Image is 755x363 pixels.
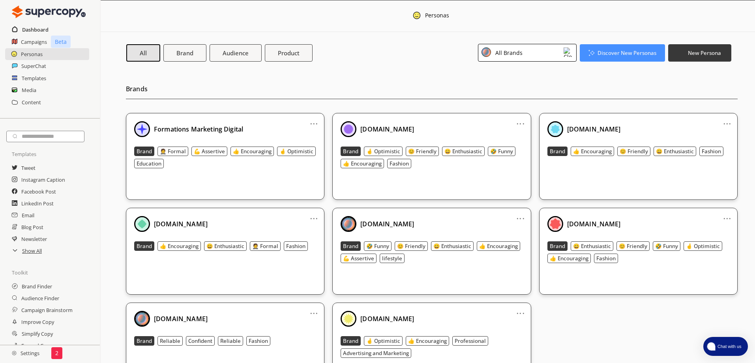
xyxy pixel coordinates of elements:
[364,147,403,156] button: 🤞 Optimistic
[186,336,215,346] button: Confident
[619,243,647,250] b: 😊 Friendly
[617,147,650,156] button: 😊 Friendly
[382,255,402,262] b: lifestyle
[154,220,208,228] b: [DOMAIN_NAME]
[366,148,400,155] b: 🤞 Optimistic
[516,117,525,124] a: ...
[395,241,428,251] button: 😊 Friendly
[387,159,411,168] button: Fashion
[22,328,53,340] a: Simplify Copy
[550,148,565,155] b: Brand
[620,148,648,155] b: 😊 Friendly
[21,292,59,304] a: Audience Finder
[286,243,305,250] b: Fashion
[22,245,42,257] a: Show All
[206,243,244,250] b: 😄 Enthusiastic
[22,72,46,84] h2: Templates
[703,337,748,356] button: atlas-launcher
[702,148,721,155] b: Fashion
[341,159,384,168] button: 👍 Encouraging
[163,44,206,62] button: Brand
[573,243,611,250] b: 😄 Enthusiastic
[366,337,400,344] b: 🤞 Optimistic
[55,350,58,356] p: 2
[22,280,52,292] h2: Brand Finder
[137,243,152,250] b: Brand
[13,13,19,19] img: logo_orange.svg
[13,21,19,27] img: website_grey.svg
[547,147,568,156] button: Brand
[341,348,411,358] button: Advertising and Marketing
[341,216,356,232] img: Close
[341,121,356,137] img: Close
[433,243,471,250] b: 😄 Enthusiastic
[41,47,61,52] div: Domaine
[21,162,36,174] a: Tweet
[688,49,721,56] b: New Persona
[699,147,723,156] button: Fashion
[310,212,318,218] a: ...
[654,147,696,156] button: 😄 Enthusiastic
[21,60,46,72] a: SuperChat
[616,241,650,251] button: 😊 Friendly
[230,147,274,156] button: 👍 Encouraging
[550,255,588,262] b: 👍 Encouraging
[596,255,616,262] b: Fashion
[22,209,34,221] h2: Email
[550,243,565,250] b: Brand
[516,212,525,218] a: ...
[723,117,731,124] a: ...
[452,336,488,346] button: Professional
[580,44,665,62] button: Discover New Personas
[204,241,247,251] button: 😄 Enthusiastic
[21,36,47,48] h2: Campaigns
[154,314,208,323] b: [DOMAIN_NAME]
[160,337,180,344] b: Reliable
[137,160,161,167] b: Education
[547,216,563,232] img: Close
[21,221,43,233] a: Blog Post
[134,159,164,168] button: Education
[686,243,720,250] b: 🤞 Optimistic
[380,254,405,263] button: lifestyle
[22,96,41,108] a: Content
[360,125,414,134] b: [DOMAIN_NAME]
[188,337,212,344] b: Confident
[252,243,278,250] b: 🤵 Formal
[341,254,377,263] button: 💪 Assertive
[490,148,513,155] b: 🤣 Funny
[477,241,520,251] button: 👍 Encouraging
[21,233,47,245] a: Newsletter
[364,336,403,346] button: 🤞 Optimistic
[598,49,656,56] b: Discover New Personas
[140,49,147,57] b: All
[656,148,694,155] b: 😄 Enthusiastic
[51,36,71,48] p: Beta
[571,241,613,251] button: 😄 Enthusiastic
[126,44,160,62] button: All
[341,311,356,327] img: Close
[310,117,318,124] a: ...
[547,241,568,251] button: Brand
[157,241,201,251] button: 👍 Encouraging
[655,243,678,250] b: 🤣 Funny
[442,147,485,156] button: 😄 Enthusiastic
[134,121,150,137] img: Close
[265,44,313,62] button: Product
[714,343,743,350] span: Chat with us
[194,148,225,155] b: 💪 Assertive
[134,147,154,156] button: Brand
[341,336,361,346] button: Brand
[684,241,722,251] button: 🤞 Optimistic
[191,147,227,156] button: 💪 Assertive
[126,83,738,99] h2: Brands
[134,311,150,327] img: Close
[32,46,38,52] img: tab_domain_overview_orange.svg
[343,243,358,250] b: Brand
[22,84,36,96] h2: Media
